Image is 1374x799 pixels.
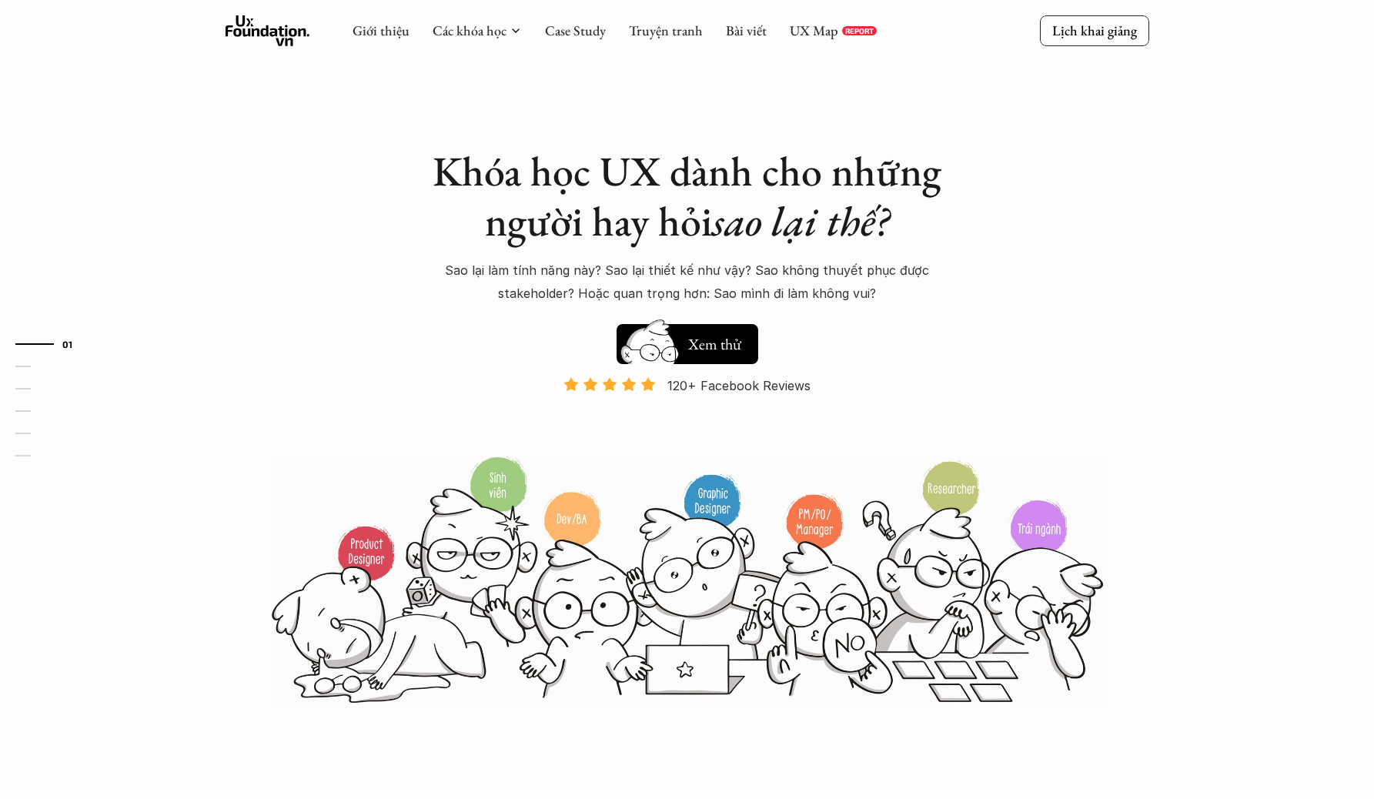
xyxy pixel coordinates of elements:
h5: Xem thử [686,333,743,355]
em: sao lại thế? [712,194,889,248]
a: Các khóa học [433,22,506,39]
a: 01 [15,335,89,353]
strong: 01 [62,338,73,349]
a: Lịch khai giảng [1040,15,1149,45]
a: Giới thiệu [353,22,410,39]
p: REPORT [845,26,874,35]
p: Lịch khai giảng [1052,22,1137,39]
h1: Khóa học UX dành cho những người hay hỏi [418,146,957,246]
a: 120+ Facebook Reviews [550,376,824,454]
a: Bài viết [726,22,767,39]
a: Xem thử [617,316,758,364]
p: 120+ Facebook Reviews [667,374,811,397]
a: UX Map [790,22,838,39]
a: Case Study [545,22,606,39]
a: Truyện tranh [629,22,703,39]
p: Sao lại làm tính năng này? Sao lại thiết kế như vậy? Sao không thuyết phục được stakeholder? Hoặc... [418,259,957,306]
